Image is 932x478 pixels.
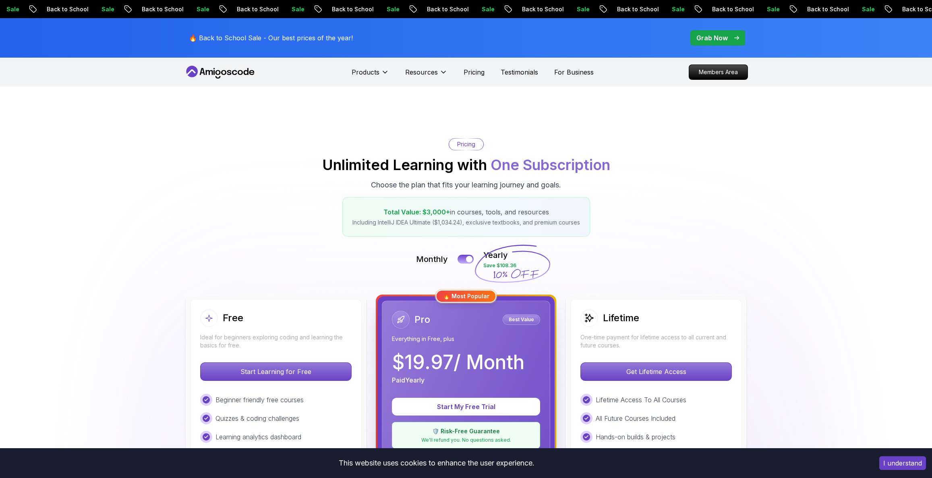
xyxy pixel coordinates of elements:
[786,5,841,13] p: Back to School
[580,368,732,376] a: Get Lifetime Access
[841,5,866,13] p: Sale
[402,402,530,411] p: Start My Free Trial
[596,395,686,405] p: Lifetime Access To All Courses
[596,414,675,423] p: All Future Courses Included
[200,333,352,349] p: Ideal for beginners exploring coding and learning the basics for free.
[120,5,175,13] p: Back to School
[596,5,650,13] p: Back to School
[405,67,447,83] button: Resources
[189,33,353,43] p: 🔥 Back to School Sale - Our best prices of the year!
[397,427,535,435] p: 🛡️ Risk-Free Guarantee
[392,398,540,416] button: Start My Free Trial
[365,5,391,13] p: Sale
[392,375,425,385] p: Paid Yearly
[80,5,106,13] p: Sale
[25,5,80,13] p: Back to School
[650,5,676,13] p: Sale
[879,456,926,470] button: Accept cookies
[215,395,304,405] p: Beginner friendly free courses
[200,362,352,381] button: Start Learning for Free
[501,67,538,77] a: Testimonials
[696,33,728,43] p: Grab Now
[392,403,540,411] a: Start My Free Trial
[311,5,365,13] p: Back to School
[6,454,867,472] div: This website uses cookies to enhance the user experience.
[603,312,639,324] h2: Lifetime
[392,335,540,343] p: Everything in Free, plus
[383,208,450,216] span: Total Value: $3,000+
[580,333,732,349] p: One-time payment for lifetime access to all current and future courses.
[200,368,352,376] a: Start Learning for Free
[352,67,379,77] p: Products
[555,5,581,13] p: Sale
[397,437,535,443] p: We'll refund you. No questions asked.
[352,207,580,217] p: in courses, tools, and resources
[405,67,438,77] p: Resources
[215,432,301,442] p: Learning analytics dashboard
[746,5,771,13] p: Sale
[554,67,594,77] a: For Business
[501,5,555,13] p: Back to School
[392,353,524,372] p: $ 19.97 / Month
[580,362,732,381] button: Get Lifetime Access
[215,5,270,13] p: Back to School
[215,414,299,423] p: Quizzes & coding challenges
[457,140,475,148] p: Pricing
[371,179,561,191] p: Choose the plan that fits your learning journey and goals.
[416,254,448,265] p: Monthly
[175,5,201,13] p: Sale
[352,218,580,227] p: Including IntelliJ IDEA Ultimate ($1,034.24), exclusive textbooks, and premium courses
[464,67,485,77] a: Pricing
[460,5,486,13] p: Sale
[491,156,610,174] span: One Subscription
[223,312,243,324] h2: Free
[596,432,675,442] p: Hands-on builds & projects
[691,5,746,13] p: Back to School
[322,157,610,173] h2: Unlimited Learning with
[201,363,351,380] p: Start Learning for Free
[689,64,748,80] a: Members Area
[504,316,539,324] p: Best Value
[270,5,296,13] p: Sale
[352,67,389,83] button: Products
[689,65,748,79] p: Members Area
[581,363,731,380] p: Get Lifetime Access
[414,313,430,326] h2: Pro
[406,5,460,13] p: Back to School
